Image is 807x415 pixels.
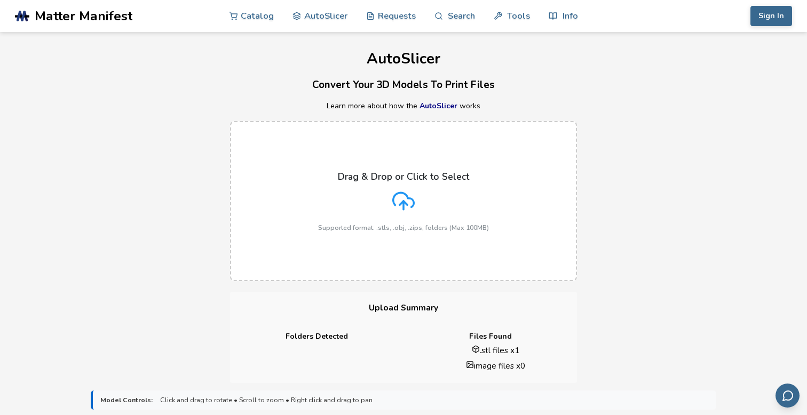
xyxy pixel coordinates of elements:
[776,384,800,408] button: Send feedback via email
[35,9,132,23] span: Matter Manifest
[422,345,569,356] li: .stl files x 1
[420,101,457,111] a: AutoSlicer
[411,332,569,341] h4: Files Found
[100,396,153,404] strong: Model Controls:
[230,292,577,324] h3: Upload Summary
[338,171,469,182] p: Drag & Drop or Click to Select
[160,396,373,404] span: Click and drag to rotate • Scroll to zoom • Right click and drag to pan
[238,332,396,341] h4: Folders Detected
[422,360,569,371] li: image files x 0
[750,6,792,26] button: Sign In
[318,224,489,232] p: Supported format: .stls, .obj, .zips, folders (Max 100MB)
